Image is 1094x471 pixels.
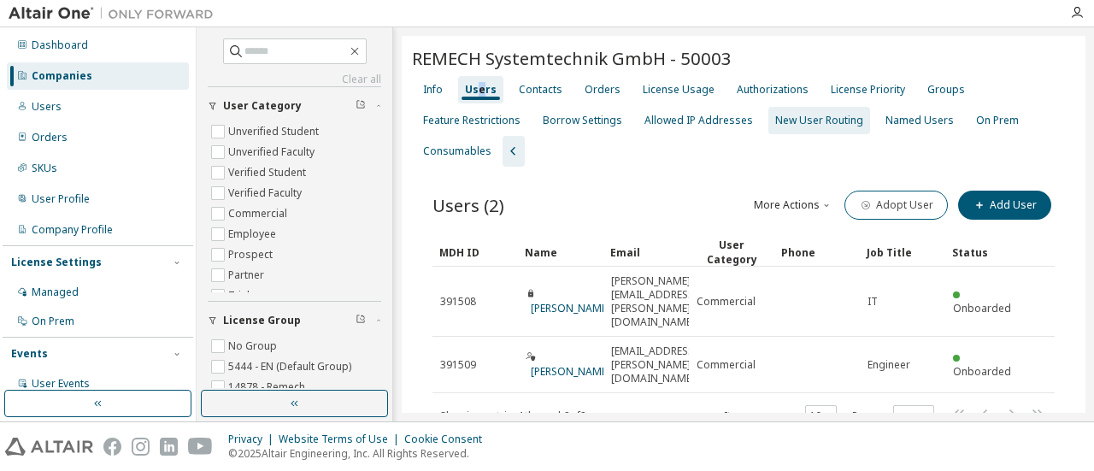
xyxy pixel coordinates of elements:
[927,83,965,97] div: Groups
[432,193,504,217] span: Users (2)
[228,377,309,397] label: 14878 - Remech
[831,83,905,97] div: License Priority
[228,183,305,203] label: Verified Faculty
[867,238,938,266] div: Job Title
[208,73,381,86] a: Clear all
[611,344,697,386] span: [EMAIL_ADDRESS][PERSON_NAME][DOMAIN_NAME]
[32,192,90,206] div: User Profile
[412,46,732,70] span: REMECH Systemtechnik GmbH - 50003
[103,438,121,456] img: facebook.svg
[228,265,268,286] label: Partner
[11,347,48,361] div: Events
[228,286,253,306] label: Trial
[228,446,492,461] p: © 2025 Altair Engineering, Inc. All Rights Reserved.
[775,114,863,127] div: New User Routing
[752,191,834,220] button: More Actions
[356,99,366,113] span: Clear filter
[208,302,381,339] button: License Group
[644,114,753,127] div: Allowed IP Addresses
[440,295,476,309] span: 391508
[32,131,68,144] div: Orders
[404,433,492,446] div: Cookie Consent
[228,356,355,377] label: 5444 - EN (Default Group)
[228,336,280,356] label: No Group
[439,238,511,266] div: MDH ID
[32,100,62,114] div: Users
[610,238,682,266] div: Email
[531,364,610,379] a: [PERSON_NAME]
[9,5,222,22] img: Altair One
[852,405,934,427] span: Page n.
[32,286,79,299] div: Managed
[228,142,318,162] label: Unverified Faculty
[32,223,113,237] div: Company Profile
[697,295,756,309] span: Commercial
[543,114,622,127] div: Borrow Settings
[32,162,57,175] div: SKUs
[885,114,954,127] div: Named Users
[585,83,621,97] div: Orders
[958,191,1051,220] button: Add User
[32,377,90,391] div: User Events
[440,358,476,372] span: 391509
[423,144,491,158] div: Consumables
[844,191,948,220] button: Adopt User
[208,87,381,125] button: User Category
[868,295,878,309] span: IT
[809,409,832,423] button: 10
[228,162,309,183] label: Verified Student
[228,121,322,142] label: Unverified Student
[228,203,291,224] label: Commercial
[781,238,853,266] div: Phone
[228,433,279,446] div: Privacy
[228,244,276,265] label: Prospect
[440,409,586,423] span: Showing entries 1 through 2 of 2
[611,274,697,329] span: [PERSON_NAME][EMAIL_ADDRESS][PERSON_NAME][DOMAIN_NAME]
[279,433,404,446] div: Website Terms of Use
[11,256,102,269] div: License Settings
[423,114,521,127] div: Feature Restrictions
[188,438,213,456] img: youtube.svg
[737,83,809,97] div: Authorizations
[519,83,562,97] div: Contacts
[465,83,497,97] div: Users
[953,364,1011,379] span: Onboarded
[5,438,93,456] img: altair_logo.svg
[696,238,768,267] div: User Category
[724,405,837,427] span: Items per page
[531,301,610,315] a: [PERSON_NAME]
[643,83,715,97] div: License Usage
[32,315,74,328] div: On Prem
[223,314,301,327] span: License Group
[697,358,756,372] span: Commercial
[356,314,366,327] span: Clear filter
[976,114,1019,127] div: On Prem
[423,83,443,97] div: Info
[868,358,910,372] span: Engineer
[952,238,1024,266] div: Status
[160,438,178,456] img: linkedin.svg
[223,99,302,113] span: User Category
[32,38,88,52] div: Dashboard
[132,438,150,456] img: instagram.svg
[525,238,597,266] div: Name
[228,224,279,244] label: Employee
[32,69,92,83] div: Companies
[953,301,1011,315] span: Onboarded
